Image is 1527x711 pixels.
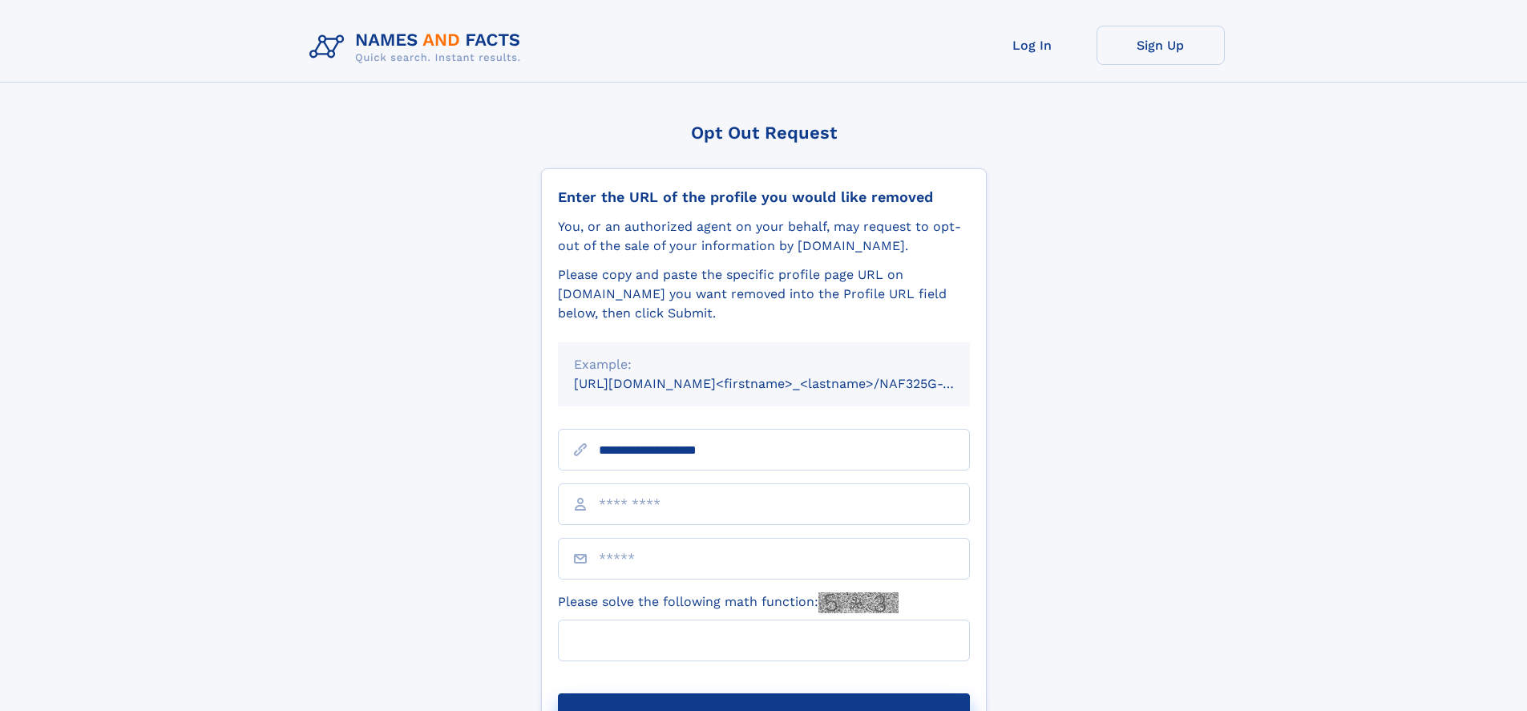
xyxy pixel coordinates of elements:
a: Log In [968,26,1097,65]
div: Please copy and paste the specific profile page URL on [DOMAIN_NAME] you want removed into the Pr... [558,265,970,323]
div: Example: [574,355,954,374]
label: Please solve the following math function: [558,592,899,613]
small: [URL][DOMAIN_NAME]<firstname>_<lastname>/NAF325G-xxxxxxxx [574,376,1000,391]
img: Logo Names and Facts [303,26,534,69]
a: Sign Up [1097,26,1225,65]
div: Opt Out Request [541,123,987,143]
div: Enter the URL of the profile you would like removed [558,188,970,206]
div: You, or an authorized agent on your behalf, may request to opt-out of the sale of your informatio... [558,217,970,256]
